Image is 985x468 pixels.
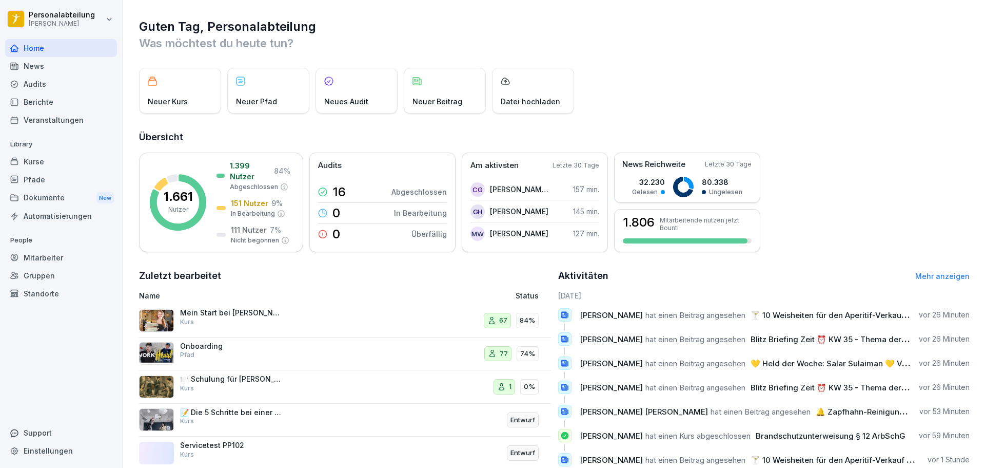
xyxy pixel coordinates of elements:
[139,370,551,404] a: 🍽️ Schulung für [PERSON_NAME]: [PERSON_NAME]Kurs10%
[180,441,283,450] p: Servicetest PP102
[5,39,117,57] a: Home
[324,96,368,107] p: Neues Audit
[919,406,970,417] p: vor 53 Minuten
[139,338,551,371] a: OnboardingPfad7774%
[623,216,655,229] h3: 1.806
[709,188,742,197] p: Ungelesen
[516,290,539,301] p: Status
[919,358,970,368] p: vor 26 Minuten
[180,342,283,351] p: Onboarding
[5,232,117,249] p: People
[711,407,811,417] span: hat einen Beitrag angesehen
[632,188,658,197] p: Gelesen
[490,228,548,239] p: [PERSON_NAME]
[470,227,485,241] div: MW
[231,224,267,235] p: 111 Nutzer
[230,160,271,182] p: 1.399 Nutzer
[553,161,599,170] p: Letzte 30 Tage
[919,310,970,320] p: vor 26 Minuten
[499,315,507,326] p: 67
[168,205,188,214] p: Nutzer
[139,404,551,437] a: 📝 Die 5 Schritte bei einer GästereklamationKursEntwurf
[139,130,970,144] h2: Übersicht
[180,384,194,393] p: Kurs
[139,290,397,301] p: Name
[5,189,117,208] a: DokumenteNew
[270,224,281,235] p: 7 %
[139,376,174,398] img: c6pxyn0tmrqwj4a1jbcqb86l.png
[164,191,193,203] p: 1.661
[96,192,114,204] div: New
[332,186,346,198] p: 16
[5,249,117,267] a: Mitarbeiter
[391,186,447,197] p: Abgeschlossen
[702,177,742,188] p: 80.338
[180,317,194,327] p: Kurs
[139,269,551,283] h2: Zuletzt bearbeitet
[580,310,643,320] span: [PERSON_NAME]
[705,160,752,169] p: Letzte 30 Tage
[5,171,117,189] a: Pfade
[645,359,745,368] span: hat einen Beitrag angesehen
[274,165,290,176] p: 84 %
[5,267,117,285] a: Gruppen
[645,383,745,392] span: hat einen Beitrag angesehen
[139,408,174,431] img: oxsac4sd6q4ntjxav4mftrwt.png
[139,309,174,332] img: aaay8cu0h1hwaqqp9269xjan.png
[5,57,117,75] a: News
[148,96,188,107] p: Neuer Kurs
[490,184,549,195] p: [PERSON_NAME] [PERSON_NAME]
[180,308,283,317] p: Mein Start bei [PERSON_NAME] - Personalfragebogen
[5,93,117,111] a: Berichte
[411,229,447,239] p: Überfällig
[520,315,535,326] p: 84%
[5,424,117,442] div: Support
[231,236,279,245] p: Nicht begonnen
[915,272,970,280] a: Mehr anzeigen
[139,18,970,35] h1: Guten Tag, Personalabteilung
[5,285,117,303] a: Standorte
[756,431,905,441] span: Brandschutzunterweisung § 12 ArbSchG
[573,184,599,195] p: 157 min.
[645,431,751,441] span: hat einen Kurs abgeschlossen
[5,442,117,460] a: Einstellungen
[580,383,643,392] span: [PERSON_NAME]
[645,455,745,465] span: hat einen Beitrag angesehen
[5,153,117,171] div: Kurse
[928,455,970,465] p: vor 1 Stunde
[510,448,535,458] p: Entwurf
[580,431,643,441] span: [PERSON_NAME]
[524,382,535,392] p: 0%
[271,198,283,209] p: 9 %
[580,407,708,417] span: [PERSON_NAME] [PERSON_NAME]
[5,75,117,93] a: Audits
[520,349,535,359] p: 74%
[231,209,275,218] p: In Bearbeitung
[139,304,551,338] a: Mein Start bei [PERSON_NAME] - PersonalfragebogenKurs6784%
[580,334,643,344] span: [PERSON_NAME]
[5,207,117,225] a: Automatisierungen
[180,350,194,360] p: Pfad
[580,359,643,368] span: [PERSON_NAME]
[318,160,342,172] p: Audits
[180,417,194,426] p: Kurs
[632,177,665,188] p: 32.230
[29,11,95,20] p: Personalabteilung
[558,269,608,283] h2: Aktivitäten
[470,204,485,219] div: GH
[394,208,447,218] p: In Bearbeitung
[501,96,560,107] p: Datei hochladen
[5,111,117,129] a: Veranstaltungen
[139,342,174,365] img: xsq6pif1bkyf9agazq77nwco.png
[580,455,643,465] span: [PERSON_NAME]
[180,375,283,384] p: 🍽️ Schulung für [PERSON_NAME]: [PERSON_NAME]
[470,160,519,172] p: Am aktivsten
[5,189,117,208] div: Dokumente
[180,450,194,459] p: Kurs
